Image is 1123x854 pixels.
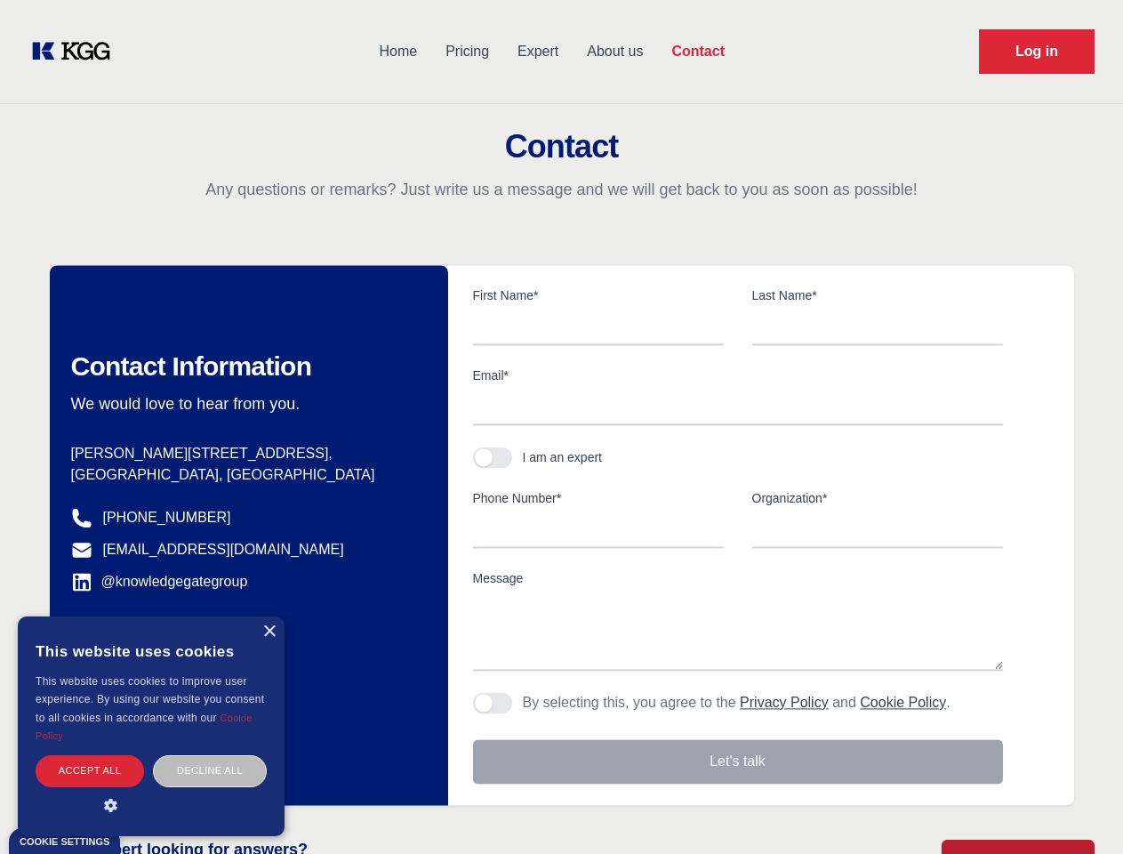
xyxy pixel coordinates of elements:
[36,675,264,724] span: This website uses cookies to improve user experience. By using our website you consent to all coo...
[21,129,1102,165] h2: Contact
[28,37,124,66] a: KOL Knowledge Platform: Talk to Key External Experts (KEE)
[36,713,253,741] a: Cookie Policy
[657,28,739,75] a: Contact
[1034,769,1123,854] iframe: Chat Widget
[523,692,951,713] p: By selecting this, you agree to the and .
[365,28,431,75] a: Home
[523,448,603,466] div: I am an expert
[71,393,420,415] p: We would love to hear from you.
[21,179,1102,200] p: Any questions or remarks? Just write us a message and we will get back to you as soon as possible!
[71,571,248,592] a: @knowledgegategroup
[979,29,1095,74] a: Request Demo
[573,28,657,75] a: About us
[473,367,1003,384] label: Email*
[153,755,267,786] div: Decline all
[103,507,231,528] a: [PHONE_NUMBER]
[740,695,829,710] a: Privacy Policy
[752,489,1003,507] label: Organization*
[103,539,344,560] a: [EMAIL_ADDRESS][DOMAIN_NAME]
[752,286,1003,304] label: Last Name*
[860,695,946,710] a: Cookie Policy
[262,625,276,639] div: Close
[473,739,1003,784] button: Let's talk
[36,630,267,673] div: This website uses cookies
[20,837,109,847] div: Cookie settings
[431,28,503,75] a: Pricing
[473,489,724,507] label: Phone Number*
[71,350,420,383] h2: Contact Information
[71,464,420,486] p: [GEOGRAPHIC_DATA], [GEOGRAPHIC_DATA]
[71,443,420,464] p: [PERSON_NAME][STREET_ADDRESS],
[473,569,1003,587] label: Message
[36,755,144,786] div: Accept all
[473,286,724,304] label: First Name*
[503,28,573,75] a: Expert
